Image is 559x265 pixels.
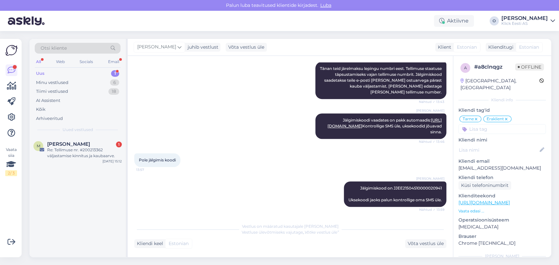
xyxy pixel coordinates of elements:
div: # a8clnqgz [474,63,515,71]
span: Offline [515,63,544,71]
span: Uued vestlused [63,127,93,133]
img: Askly Logo [5,44,18,57]
span: Nähtud ✓ 13:46 [419,139,444,144]
div: Email [107,58,121,66]
span: Estonian [457,44,477,51]
span: 13:57 [136,167,161,172]
span: Estonian [519,44,539,51]
span: Vestlus on määratud kasutajale [PERSON_NAME] [242,224,339,229]
div: Kliendi keel [134,240,163,247]
div: Klienditugi [486,44,513,51]
span: Nähtud ✓ 13:59 [419,207,444,212]
span: Estonian [169,240,189,247]
span: Tarne [463,117,474,121]
div: Arhiveeritud [36,115,63,122]
span: Vestluse ülevõtmiseks vajutage [242,230,339,235]
p: Chrome [TECHNICAL_ID] [458,240,546,247]
span: Maili Kongas [47,141,90,147]
div: O [490,16,499,25]
p: Kliendi nimi [458,137,546,143]
span: [PERSON_NAME] [137,43,176,51]
div: [PERSON_NAME] [501,16,548,21]
div: Võta vestlus üle [226,43,267,52]
div: Kõik [36,106,46,113]
span: Otsi kliente [41,45,67,52]
span: Jälgimiskoodi vaadates on pakk automaadis: Kontrollige SMS üle, uksekoodid jõuavad sinna. [327,118,443,134]
div: Klient [435,44,451,51]
p: [EMAIL_ADDRESS][DOMAIN_NAME] [458,165,546,172]
span: M [37,143,40,148]
i: „Võtke vestlus üle” [303,230,339,235]
p: Kliendi tag'id [458,107,546,114]
p: Operatsioonisüsteem [458,217,546,224]
div: Web [55,58,66,66]
div: 1 [116,141,122,147]
input: Lisa nimi [459,146,538,154]
div: AI Assistent [36,97,60,104]
div: 1 [111,70,119,77]
p: Kliendi telefon [458,174,546,181]
div: Minu vestlused [36,79,68,86]
span: Eraklient [487,117,504,121]
span: Nähtud ✓ 13:43 [419,99,444,104]
div: Aktiivne [434,15,474,27]
p: [MEDICAL_DATA] [458,224,546,230]
p: Vaata edasi ... [458,208,546,214]
div: Võta vestlus üle [405,239,446,248]
div: 18 [108,88,119,95]
div: Re: Tellimuse nr. #200213362 väljastamise kinnitus ja kaubaarve. [47,147,122,159]
span: a [464,65,467,70]
div: Tiimi vestlused [36,88,68,95]
div: 6 [110,79,119,86]
div: Küsi telefoninumbrit [458,181,511,190]
a: [URL][DOMAIN_NAME] [458,200,510,206]
div: juhib vestlust [185,44,218,51]
div: Uus [36,70,45,77]
span: Jälgimiskood on JJEE21504S10000020941 Uksekoodi jaoks palun kontrollige oma SMS üle. [348,186,442,202]
div: Vaata siia [5,147,17,176]
div: 2 / 3 [5,170,17,176]
div: Kliendi info [458,97,546,103]
p: Brauser [458,233,546,240]
p: Klienditeekond [458,192,546,199]
div: Socials [78,58,94,66]
span: [PERSON_NAME] [416,108,444,113]
span: Pole jälgimis koodi [139,157,176,162]
p: Kliendi email [458,158,546,165]
span: Luba [318,2,333,8]
span: Tänan teid järelmaksu lepingu numbri eest. Tellimuse staatuse täpsustamiseks vajan tellimuse numb... [320,66,443,94]
div: [DATE] 15:12 [102,159,122,164]
div: [GEOGRAPHIC_DATA], [GEOGRAPHIC_DATA] [460,77,539,91]
a: [PERSON_NAME]Klick Eesti AS [501,16,555,26]
input: Lisa tag [458,124,546,134]
div: All [35,58,42,66]
div: Klick Eesti AS [501,21,548,26]
div: [PERSON_NAME] [458,253,546,259]
span: [PERSON_NAME] [416,176,444,181]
